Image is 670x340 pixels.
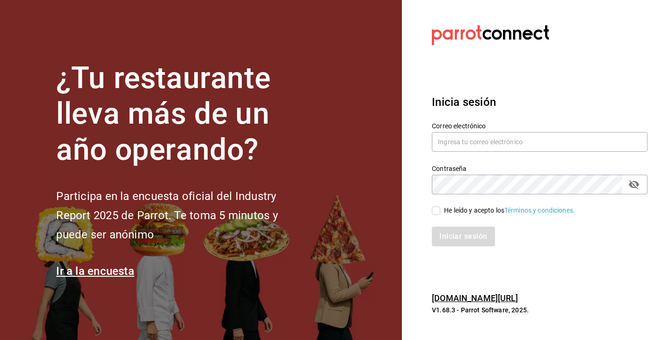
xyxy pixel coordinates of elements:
h3: Inicia sesión [432,94,648,111]
label: Contraseña [432,165,648,171]
div: He leído y acepto los [444,206,575,215]
a: [DOMAIN_NAME][URL] [432,293,518,303]
h1: ¿Tu restaurante lleva más de un año operando? [56,60,309,168]
input: Ingresa tu correo electrónico [432,132,648,152]
h2: Participa en la encuesta oficial del Industry Report 2025 de Parrot. Te toma 5 minutos y puede se... [56,187,309,244]
a: Términos y condiciones. [504,207,575,214]
label: Correo electrónico [432,122,648,129]
p: V1.68.3 - Parrot Software, 2025. [432,305,648,315]
button: passwordField [626,177,642,192]
a: Ir a la encuesta [56,265,134,278]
